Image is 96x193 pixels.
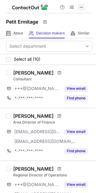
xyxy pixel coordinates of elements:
[13,120,92,125] div: Area Director of Finance
[13,172,92,178] div: Regional Director of Operations
[64,148,88,154] button: Reveal Button
[12,4,48,11] img: ContactOut v5.3.10
[13,113,54,119] div: [PERSON_NAME]
[64,182,88,188] button: Reveal Button
[14,182,60,187] span: ***@[DOMAIN_NAME]
[64,85,88,92] button: Reveal Button
[36,31,65,36] span: Decision makers
[14,86,60,91] span: ***@[DOMAIN_NAME]
[13,76,92,82] div: Consultant
[6,18,38,25] h1: Petit Ermitage
[78,31,90,36] span: Similar
[64,129,88,135] button: Reveal Button
[13,166,54,172] div: [PERSON_NAME]
[14,57,40,62] span: Select all (10)
[14,139,77,144] span: [EMAIL_ADDRESS][DOMAIN_NAME]
[14,129,60,134] span: [EMAIL_ADDRESS][DOMAIN_NAME]
[9,43,46,49] div: Select department
[13,31,23,36] span: About
[64,95,88,101] button: Reveal Button
[13,70,54,76] div: [PERSON_NAME]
